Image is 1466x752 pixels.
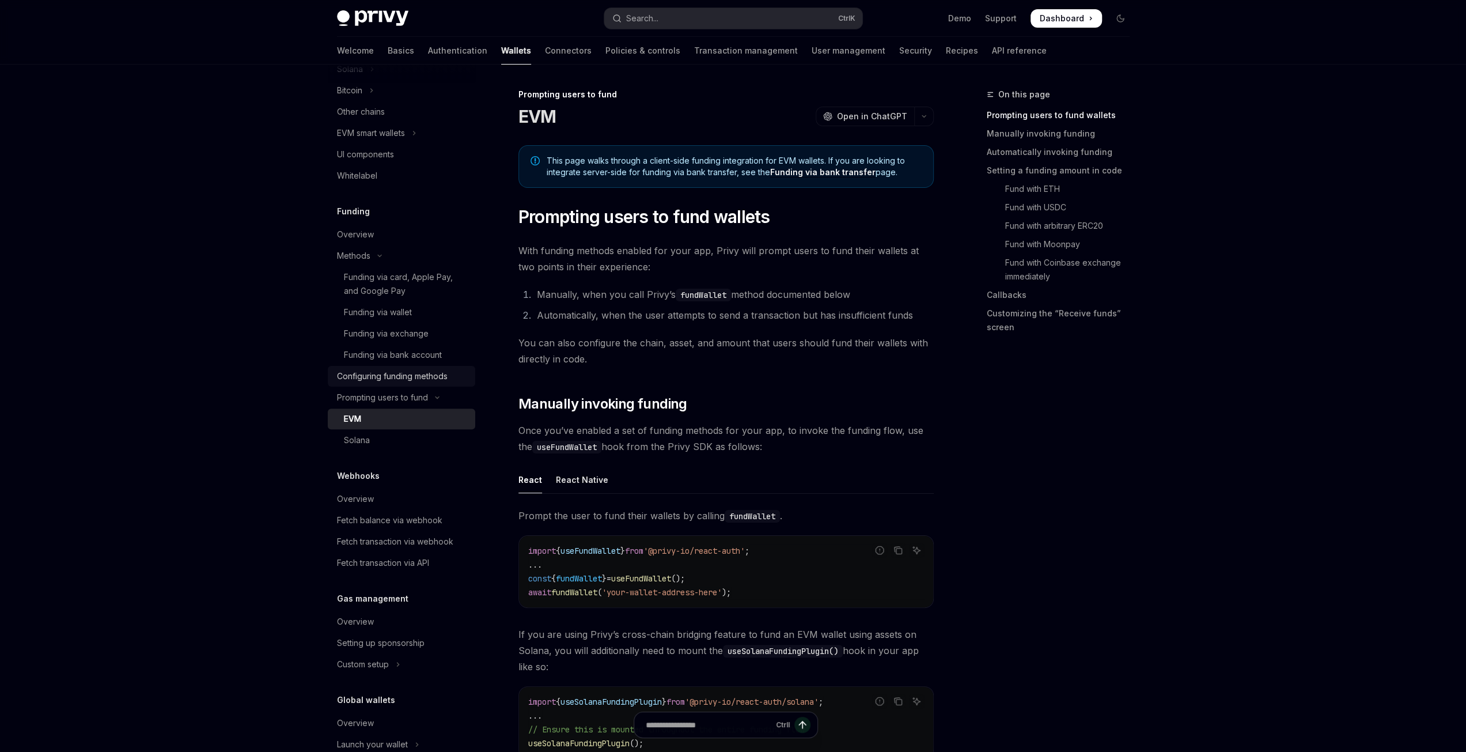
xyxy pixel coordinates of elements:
li: Manually, when you call Privy’s method documented below [533,286,934,303]
div: Search... [626,12,658,25]
button: Toggle dark mode [1111,9,1130,28]
div: Overview [337,492,374,506]
div: Prompting users to fund [518,89,934,100]
a: Other chains [328,101,475,122]
input: Ask a question... [646,712,771,738]
a: UI components [328,144,475,165]
span: from [625,546,643,556]
div: Overview [337,615,374,629]
button: Copy the contents from the code block [891,543,906,558]
a: Welcome [337,37,374,65]
div: Configuring funding methods [337,369,448,383]
div: Funding via exchange [344,327,429,341]
div: Setting up sponsorship [337,636,425,650]
span: Open in ChatGPT [837,111,907,122]
span: fundWallet [551,587,597,598]
a: Automatically invoking funding [987,143,1139,161]
span: On this page [998,88,1050,101]
a: Funding via bank account [328,345,475,365]
a: Customizing the “Receive funds” screen [987,304,1139,337]
div: EVM [344,412,361,426]
span: ( [597,587,602,598]
a: Setting a funding amount in code [987,161,1139,180]
a: Funding via wallet [328,302,475,323]
div: React Native [556,466,608,493]
a: Basics [388,37,414,65]
span: Prompting users to fund wallets [518,206,770,227]
span: Dashboard [1040,13,1084,24]
span: If you are using Privy’s cross-chain bridging feature to fund an EVM wallet using assets on Solan... [518,626,934,675]
a: Fund with Coinbase exchange immediately [987,254,1139,286]
button: Report incorrect code [872,694,887,709]
span: { [551,573,556,584]
span: ); [722,587,731,598]
span: '@privy-io/react-auth' [643,546,745,556]
span: from [666,697,685,707]
span: useFundWallet [560,546,620,556]
div: React [518,466,542,493]
a: Overview [328,713,475,734]
a: Overview [328,489,475,509]
h5: Webhooks [337,469,380,483]
span: } [602,573,607,584]
span: import [528,546,556,556]
div: EVM smart wallets [337,126,405,140]
a: Fetch transaction via API [328,553,475,573]
code: fundWallet [676,289,731,301]
span: useFundWallet [611,573,671,584]
button: Ask AI [909,543,924,558]
span: fundWallet [556,573,602,584]
div: Overview [337,228,374,241]
div: Bitcoin [337,84,362,97]
a: API reference [992,37,1047,65]
div: Fetch transaction via API [337,556,429,570]
a: Funding via card, Apple Pay, and Google Pay [328,267,475,301]
button: Open search [604,8,862,29]
a: Policies & controls [605,37,680,65]
span: This page walks through a client-side funding integration for EVM wallets. If you are looking to ... [547,155,922,178]
div: Funding via bank account [344,348,442,362]
a: Prompting users to fund wallets [987,106,1139,124]
span: { [556,697,560,707]
a: Overview [328,611,475,632]
span: You can also configure the chain, asset, and amount that users should fund their wallets with dir... [518,335,934,367]
div: Launch your wallet [337,738,408,751]
span: '@privy-io/react-auth/solana' [685,697,819,707]
span: Once you’ve enabled a set of funding methods for your app, to invoke the funding flow, use the ho... [518,422,934,455]
button: Toggle Custom setup section [328,654,475,675]
code: useFundWallet [532,441,601,454]
a: Fund with ETH [987,180,1139,198]
h5: Gas management [337,592,408,606]
button: Ask AI [909,694,924,709]
a: Security [899,37,932,65]
button: Toggle EVM smart wallets section [328,123,475,143]
a: Wallets [501,37,531,65]
span: ; [819,697,823,707]
button: Toggle Methods section [328,245,475,266]
div: Prompting users to fund [337,391,428,405]
a: Whitelabel [328,165,475,186]
span: ... [528,560,542,570]
svg: Note [531,156,540,165]
span: } [662,697,666,707]
a: Fund with Moonpay [987,235,1139,254]
div: Whitelabel [337,169,377,183]
span: useSolanaFundingPlugin [560,697,662,707]
a: Funding via bank transfer [770,167,876,177]
div: Custom setup [337,657,389,671]
a: Connectors [545,37,592,65]
a: EVM [328,409,475,429]
a: Overview [328,224,475,245]
a: Manually invoking funding [987,124,1139,143]
h5: Funding [337,205,370,218]
button: Send message [794,717,810,733]
a: User management [812,37,885,65]
span: { [556,546,560,556]
a: Fetch transaction via webhook [328,531,475,552]
a: Transaction management [694,37,798,65]
button: Copy the contents from the code block [891,694,906,709]
h5: Global wallets [337,693,395,707]
a: Fund with arbitrary ERC20 [987,217,1139,235]
span: (); [671,573,685,584]
a: Dashboard [1031,9,1102,28]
